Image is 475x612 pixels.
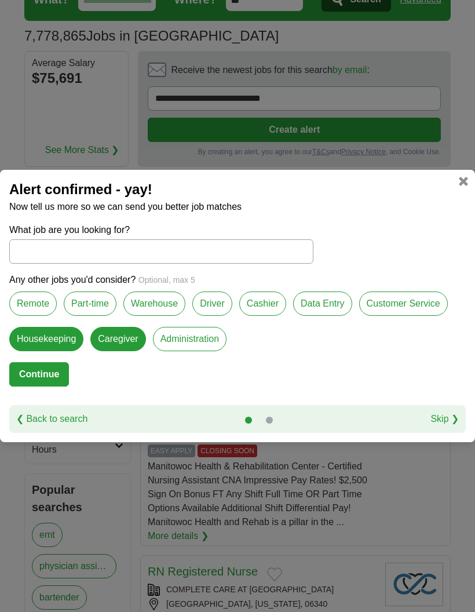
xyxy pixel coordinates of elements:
label: Driver [192,292,232,316]
h2: Alert confirmed - yay! [9,179,466,200]
label: What job are you looking for? [9,223,313,237]
label: Customer Service [359,292,448,316]
label: Part-time [64,292,116,316]
label: Cashier [239,292,286,316]
a: ❮ Back to search [16,412,87,426]
label: Housekeeping [9,327,83,351]
label: Caregiver [90,327,145,351]
label: Data Entry [293,292,352,316]
span: Optional, max 5 [138,275,195,285]
label: Warehouse [123,292,185,316]
button: Continue [9,362,69,387]
label: Administration [153,327,226,351]
p: Any other jobs you'd consider? [9,273,466,287]
a: Skip ❯ [430,412,459,426]
p: Now tell us more so we can send you better job matches [9,200,466,214]
label: Remote [9,292,57,316]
